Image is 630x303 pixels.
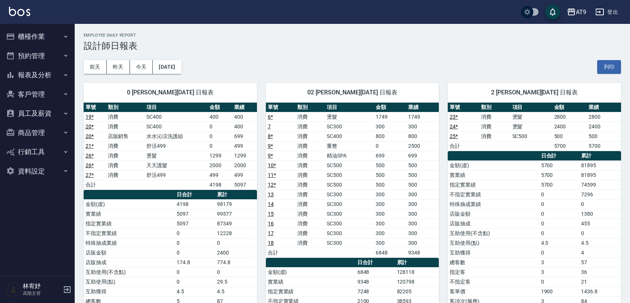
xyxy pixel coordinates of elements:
td: 4.5 [539,238,580,248]
th: 項目 [145,103,208,112]
td: 2400 [215,248,257,257]
th: 累計 [395,258,439,268]
td: 0 [175,267,215,277]
td: 500 [374,160,406,170]
td: 87349 [215,219,257,228]
td: 4.5 [579,238,621,248]
td: 特殊抽成業績 [448,199,539,209]
img: Logo [9,7,30,16]
td: 特殊抽成業績 [84,238,175,248]
td: 4.5 [215,287,257,296]
td: 699 [406,151,439,160]
td: 燙髮 [510,122,552,131]
td: 不指定實業績 [84,228,175,238]
button: 昨天 [107,60,130,74]
h2: Employee Daily Report [84,33,621,38]
td: 消費 [106,122,145,131]
td: 舒活499 [145,170,208,180]
td: 0 [208,122,232,131]
th: 累計 [579,151,621,161]
td: 燙髮 [325,112,374,122]
td: 500 [406,180,439,190]
td: 店販銷售 [106,131,145,141]
th: 項目 [510,103,552,112]
td: 0 [539,190,580,199]
td: 300 [406,228,439,238]
td: 實業績 [266,277,356,287]
td: 800 [406,131,439,141]
td: 4.5 [175,287,215,296]
td: 舒活499 [145,141,208,151]
td: 1749 [406,112,439,122]
td: 消費 [479,131,510,141]
th: 業績 [406,103,439,112]
td: 500 [552,131,587,141]
td: 燙髮 [510,112,552,122]
td: 174.8 [175,257,215,267]
td: 合計 [448,141,479,151]
button: 預約管理 [3,46,72,66]
td: 消費 [295,219,325,228]
a: 18 [268,240,274,246]
a: 17 [268,230,274,236]
th: 單號 [84,103,106,112]
td: 499 [208,170,232,180]
td: 實業績 [84,209,175,219]
a: 15 [268,211,274,217]
th: 金額 [374,103,406,112]
td: 0 [175,248,215,257]
th: 業績 [587,103,621,112]
td: SC300 [325,122,374,131]
td: 消費 [295,199,325,209]
td: 400 [208,112,232,122]
td: 400 [232,122,257,131]
th: 金額 [552,103,587,112]
td: 0 [579,199,621,209]
button: AT9 [564,4,589,20]
td: SC300 [325,219,374,228]
th: 業績 [232,103,257,112]
td: 5097 [175,209,215,219]
td: SC500 [510,131,552,141]
button: 前天 [84,60,107,74]
td: 0 [539,277,580,287]
td: 重整 [325,141,374,151]
td: 互助使用(點) [448,238,539,248]
td: 9348 [406,248,439,257]
table: a dense table [84,103,257,190]
td: 天天護髮 [145,160,208,170]
td: 精油SPA [325,151,374,160]
td: 2000 [232,160,257,170]
button: 今天 [130,60,153,74]
td: 300 [374,122,406,131]
td: 1900 [539,287,580,296]
td: 455 [579,219,621,228]
td: 5700 [587,141,621,151]
td: 699 [232,131,257,141]
td: 0 [208,131,232,141]
td: 消費 [295,180,325,190]
td: 1380 [579,209,621,219]
td: 99577 [215,209,257,219]
td: 0 [579,228,621,238]
button: 登出 [592,5,621,19]
td: 300 [406,122,439,131]
td: SC300 [325,190,374,199]
td: 500 [587,131,621,141]
td: 消費 [295,122,325,131]
td: 4 [579,248,621,257]
td: 300 [374,209,406,219]
td: 98179 [215,199,257,209]
td: 128118 [395,267,439,277]
td: 2400 [552,122,587,131]
th: 項目 [325,103,374,112]
td: 消費 [106,160,145,170]
button: save [545,4,560,19]
td: 774.8 [215,257,257,267]
a: 13 [268,191,274,197]
th: 累計 [215,190,257,200]
table: a dense table [266,103,439,258]
a: 14 [268,201,274,207]
td: 3 [539,257,580,267]
td: 消費 [106,141,145,151]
